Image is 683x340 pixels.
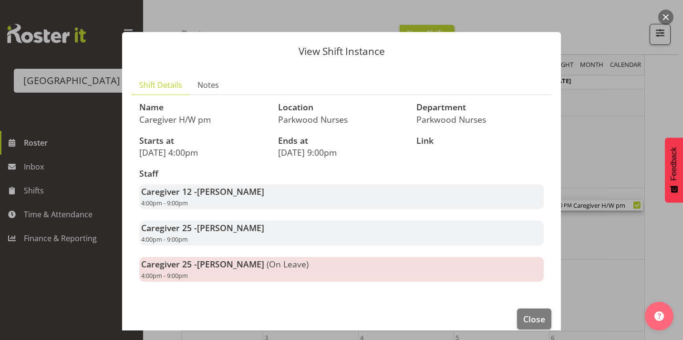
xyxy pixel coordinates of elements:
p: Parkwood Nurses [278,114,405,125]
strong: Caregiver 25 - [141,258,264,270]
button: Feedback - Show survey [665,138,683,202]
span: 4:00pm - 9:00pm [141,271,188,280]
p: View Shift Instance [132,46,551,56]
h3: Name [139,103,267,112]
p: [DATE] 4:00pm [139,147,267,158]
h3: Starts at [139,136,267,146]
button: Close [517,308,551,329]
img: help-xxl-2.png [654,311,664,321]
span: Close [523,313,545,325]
span: 4:00pm - 9:00pm [141,235,188,244]
p: Caregiver H/W pm [139,114,267,125]
h3: Link [416,136,544,146]
h3: Staff [139,169,544,179]
span: Notes [197,79,219,91]
h3: Department [416,103,544,112]
span: Feedback [670,147,678,181]
span: [PERSON_NAME] [197,258,264,270]
p: Parkwood Nurses [416,114,544,125]
span: 4:00pm - 9:00pm [141,199,188,207]
span: (On Leave) [267,258,309,270]
p: [DATE] 9:00pm [278,147,405,158]
span: [PERSON_NAME] [197,186,264,197]
strong: Caregiver 12 - [141,186,264,197]
span: [PERSON_NAME] [197,222,264,234]
span: Shift Details [139,79,182,91]
h3: Ends at [278,136,405,146]
strong: Caregiver 25 - [141,222,264,234]
h3: Location [278,103,405,112]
